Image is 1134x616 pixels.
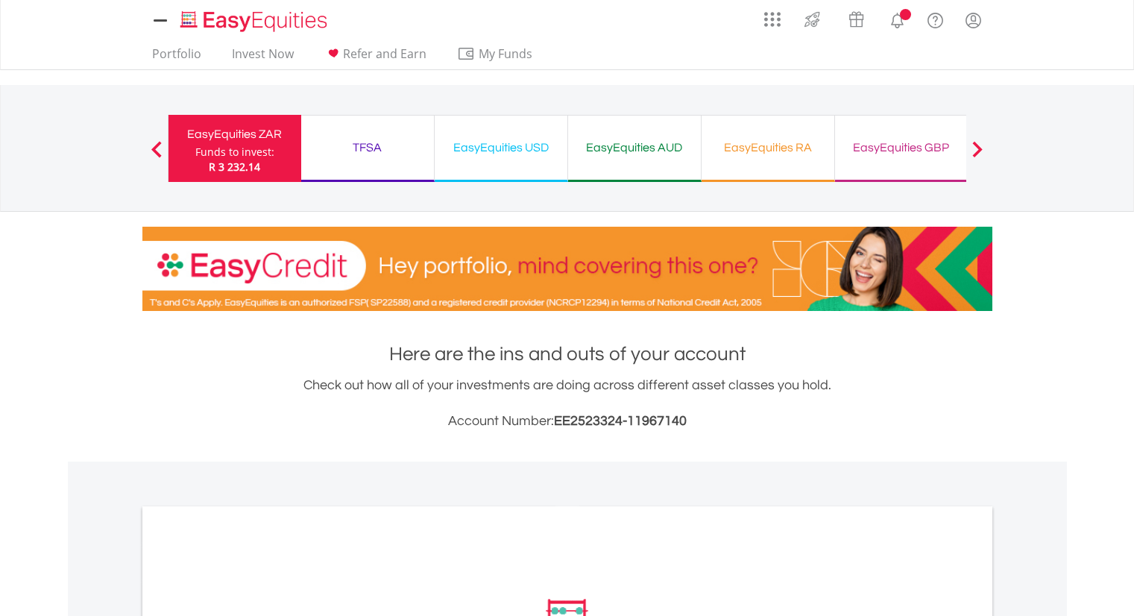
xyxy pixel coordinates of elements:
[142,227,992,311] img: EasyCredit Promotion Banner
[963,148,992,163] button: Next
[878,4,916,34] a: Notifications
[844,137,959,158] div: EasyEquities GBP
[142,411,992,432] h3: Account Number:
[226,46,300,69] a: Invest Now
[755,4,790,28] a: AppsGrid
[142,341,992,368] h1: Here are the ins and outs of your account
[343,45,426,62] span: Refer and Earn
[554,414,687,428] span: EE2523324-11967140
[142,148,171,163] button: Previous
[177,9,333,34] img: EasyEquities_Logo.png
[577,137,692,158] div: EasyEquities AUD
[844,7,869,31] img: vouchers-v2.svg
[146,46,207,69] a: Portfolio
[444,137,558,158] div: EasyEquities USD
[142,375,992,432] div: Check out how all of your investments are doing across different asset classes you hold.
[834,4,878,31] a: Vouchers
[764,11,781,28] img: grid-menu-icon.svg
[954,4,992,37] a: My Profile
[800,7,825,31] img: thrive-v2.svg
[457,44,555,63] span: My Funds
[916,4,954,34] a: FAQ's and Support
[209,160,260,174] span: R 3 232.14
[174,4,333,34] a: Home page
[195,145,274,160] div: Funds to invest:
[177,124,292,145] div: EasyEquities ZAR
[318,46,432,69] a: Refer and Earn
[310,137,425,158] div: TFSA
[711,137,825,158] div: EasyEquities RA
